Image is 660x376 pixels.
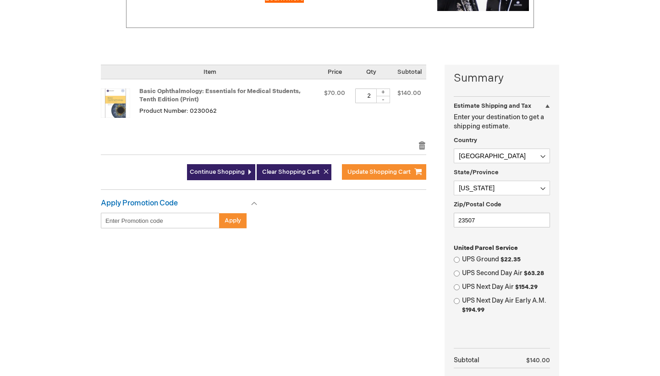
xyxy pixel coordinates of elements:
[139,88,301,104] a: Basic Ophthalmology: Essentials for Medical Students, Tenth Edition (Print)
[454,71,550,86] strong: Summary
[328,68,342,76] span: Price
[347,168,411,176] span: Update Shopping Cart
[462,282,550,292] label: UPS Next Day Air
[454,353,508,368] th: Subtotal
[257,164,331,180] button: Clear Shopping Cart
[139,107,217,115] span: Product Number: 0230062
[397,89,421,97] span: $140.00
[355,88,383,103] input: Qty
[515,283,538,291] span: $154.29
[219,213,247,228] button: Apply
[454,169,499,176] span: State/Province
[526,357,550,364] span: $140.00
[462,255,550,264] label: UPS Ground
[101,199,178,208] strong: Apply Promotion Code
[462,296,550,315] label: UPS Next Day Air Early A.M.
[366,68,376,76] span: Qty
[454,201,501,208] span: Zip/Postal Code
[190,168,245,176] span: Continue Shopping
[342,164,426,180] button: Update Shopping Cart
[101,88,139,132] a: Basic Ophthalmology: Essentials for Medical Students, Tenth Edition (Print)
[462,269,550,278] label: UPS Second Day Air
[500,256,521,263] span: $22.35
[324,89,345,97] span: $70.00
[397,68,422,76] span: Subtotal
[262,168,319,176] span: Clear Shopping Cart
[376,96,390,103] div: -
[454,102,531,110] strong: Estimate Shipping and Tax
[187,164,255,180] a: Continue Shopping
[454,244,518,252] span: United Parcel Service
[454,137,477,144] span: Country
[101,88,130,118] img: Basic Ophthalmology: Essentials for Medical Students, Tenth Edition (Print)
[101,213,220,228] input: Enter Promotion code
[225,217,241,224] span: Apply
[376,88,390,96] div: +
[203,68,216,76] span: Item
[462,306,484,314] span: $194.99
[524,270,544,277] span: $63.28
[454,113,550,131] p: Enter your destination to get a shipping estimate.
